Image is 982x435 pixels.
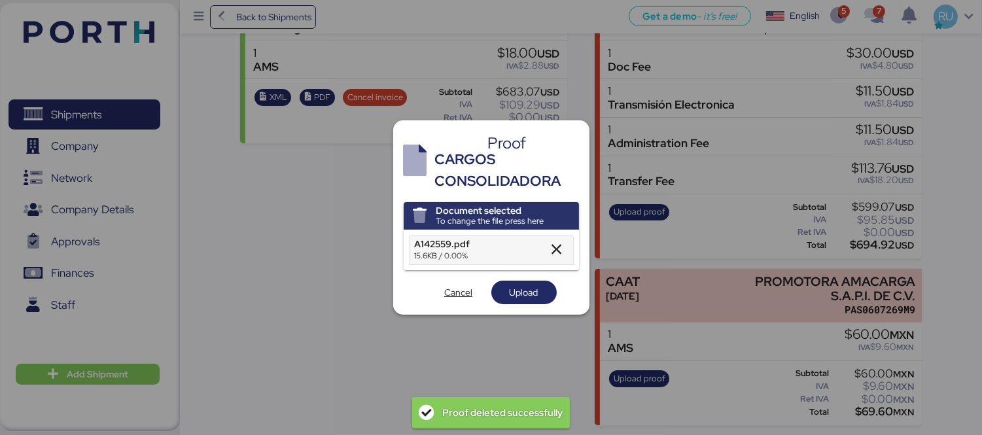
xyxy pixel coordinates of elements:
[444,285,472,300] span: Cancel
[436,205,544,216] div: Document selected
[426,281,491,304] button: Cancel
[415,238,540,250] div: A142559.pdf
[415,250,540,262] div: 15.6KB / 0.00%
[443,400,563,425] div: Proof deleted successfully
[436,216,544,226] div: To change the file press here
[491,281,557,304] button: Upload
[435,137,579,149] div: Proof
[510,285,538,300] span: Upload
[435,149,579,192] div: CARGOS CONSOLIDADORA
